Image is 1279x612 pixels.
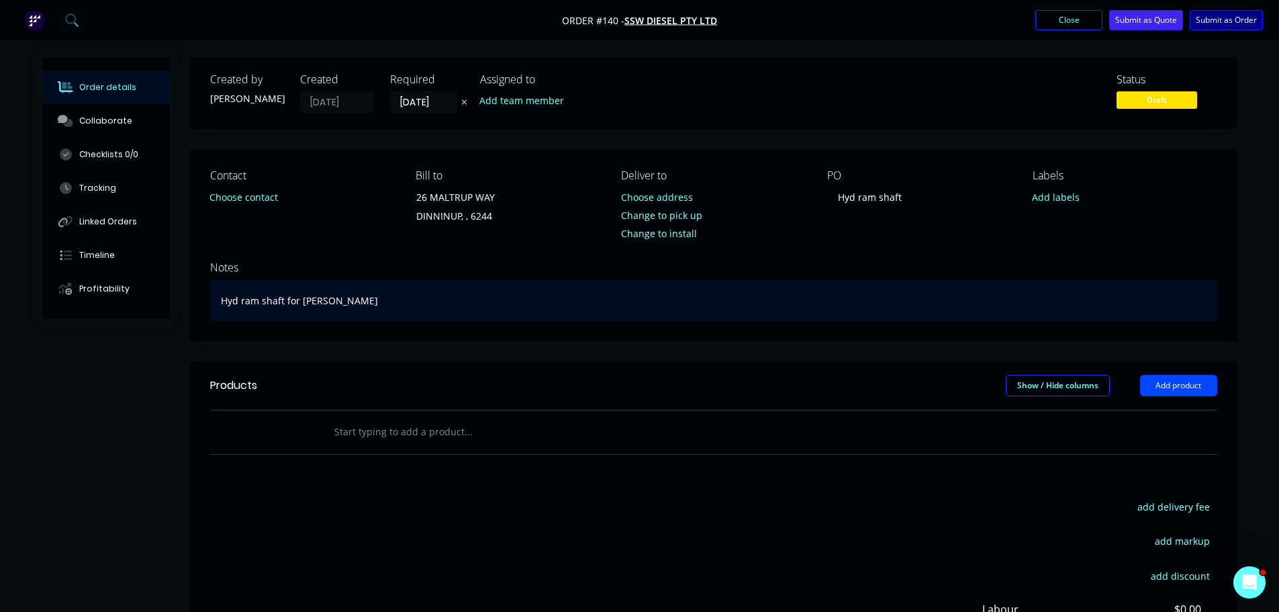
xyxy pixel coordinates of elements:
[210,91,284,105] div: [PERSON_NAME]
[827,169,1011,182] div: PO
[1025,187,1087,206] button: Add labels
[827,187,912,207] div: Hyd ram shaft
[210,280,1217,321] div: Hyd ram shaft for [PERSON_NAME]
[562,14,624,27] span: Order #140 -
[614,187,700,206] button: Choose address
[1033,169,1217,182] div: Labels
[1117,73,1217,86] div: Status
[210,73,284,86] div: Created by
[614,224,704,243] button: Change to install
[480,73,614,86] div: Assigned to
[210,261,1217,274] div: Notes
[42,272,170,306] button: Profitability
[1035,10,1102,30] button: Close
[1140,375,1217,396] button: Add product
[1190,10,1263,30] button: Submit as Order
[416,169,600,182] div: Bill to
[1131,498,1217,516] button: add delivery fee
[42,205,170,238] button: Linked Orders
[42,238,170,272] button: Timeline
[624,14,717,27] a: SSW DIESEL PTY LTD
[1148,532,1217,550] button: add markup
[300,73,374,86] div: Created
[472,91,571,110] button: Add team member
[79,249,115,261] div: Timeline
[390,73,464,86] div: Required
[79,283,130,295] div: Profitability
[614,206,709,224] button: Change to pick up
[79,182,116,194] div: Tracking
[79,81,136,93] div: Order details
[202,187,285,206] button: Choose contact
[42,138,170,171] button: Checklists 0/0
[210,169,394,182] div: Contact
[405,187,539,230] div: 26 MALTRUP WAYDINNINUP, , 6244
[416,207,528,226] div: DINNINUP, , 6244
[1006,375,1110,396] button: Show / Hide columns
[79,216,137,228] div: Linked Orders
[1233,566,1266,599] iframe: Intercom live chat
[1109,10,1183,30] button: Submit as Quote
[1117,91,1197,108] span: Draft
[1144,566,1217,584] button: add discount
[42,104,170,138] button: Collaborate
[24,10,44,30] img: Factory
[480,91,571,110] button: Add team member
[79,115,132,127] div: Collaborate
[42,171,170,205] button: Tracking
[42,71,170,104] button: Order details
[621,169,805,182] div: Deliver to
[79,148,138,161] div: Checklists 0/0
[416,188,528,207] div: 26 MALTRUP WAY
[334,419,602,445] input: Start typing to add a product...
[210,378,257,394] div: Products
